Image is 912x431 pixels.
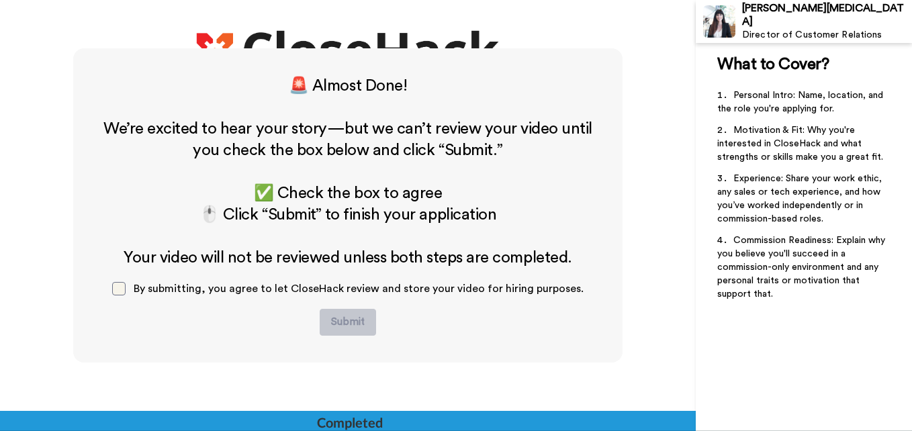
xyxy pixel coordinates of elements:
span: Your video will not be reviewed unless both steps are completed. [124,250,572,266]
div: Director of Customer Relations [742,30,911,41]
span: ✅ Check the box to agree [254,185,442,201]
span: Commission Readiness: Explain why you believe you'll succeed in a commission-only environment and... [717,236,888,299]
span: Experience: Share your work ethic, any sales or tech experience, and how you’ve worked independen... [717,174,884,224]
span: What to Cover? [717,56,829,73]
div: [PERSON_NAME][MEDICAL_DATA] [742,2,911,28]
img: Profile Image [703,5,735,38]
span: 🖱️ Click “Submit” to finish your application [199,207,496,223]
span: Personal Intro: Name, location, and the role you're applying for. [717,91,886,113]
button: Submit [320,309,376,336]
span: We’re excited to hear your story—but we can’t review your video until you check the box below and... [103,121,596,158]
span: 🚨 Almost Done! [289,78,407,94]
span: Motivation & Fit: Why you're interested in CloseHack and what strengths or skills make you a grea... [717,126,883,162]
span: By submitting, you agree to let CloseHack review and store your video for hiring purposes. [134,283,584,294]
